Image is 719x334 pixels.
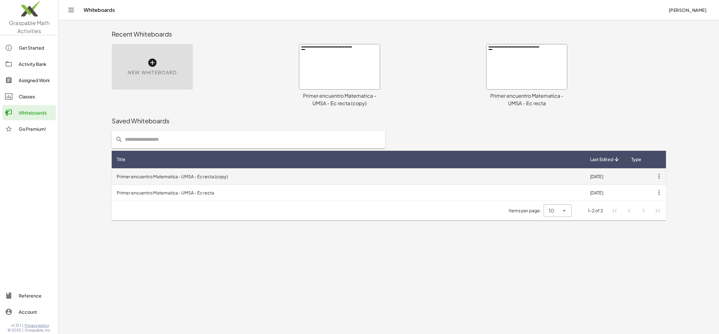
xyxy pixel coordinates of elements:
nav: Pagination Navigation [608,204,665,218]
span: | [22,323,23,328]
div: Go Premium! [19,125,53,133]
a: Reference [2,288,56,303]
span: 10 [549,207,554,214]
span: © 2025 [7,328,21,333]
span: Title [117,156,125,163]
span: Type [631,156,641,163]
span: Graspable, Inc. [25,328,51,333]
div: Get Started [19,44,53,52]
td: Primer encuentro Matematica - UMSA - Ec recta [112,184,585,201]
a: Activity Bank [2,56,56,71]
span: [PERSON_NAME] [668,7,707,13]
i: prepended action [115,136,123,143]
a: Assigned Work [2,73,56,88]
div: Account [19,308,53,316]
a: Classes [2,89,56,104]
button: [PERSON_NAME] [663,4,712,16]
td: [DATE] [585,168,625,184]
span: Items per page: [509,207,544,214]
span: New Whiteboard [128,69,177,76]
span: v1.31.1 [11,323,21,328]
span: | [22,328,23,333]
span: Graspable Math Activities [9,19,50,34]
td: Primer encuentro Matematica - UMSA - Ec recta (copy) [112,168,585,184]
button: Toggle navigation [66,5,76,15]
td: [DATE] [585,184,625,201]
div: Primer encuentro Matematica - UMSA - Ec recta [486,92,567,107]
div: Assigned Work [19,76,53,84]
div: Reference [19,292,53,299]
div: Recent Whiteboards [112,30,666,38]
div: Primer encuentro Matematica - UMSA - Ec recta (copy) [299,92,380,107]
div: Saved Whiteboards [112,116,666,125]
a: Get Started [2,40,56,55]
a: Whiteboards [2,105,56,120]
div: Activity Bank [19,60,53,68]
span: Last Edited [590,156,613,163]
div: Whiteboards [19,109,53,116]
div: 1-2 of 2 [588,207,603,214]
a: Privacy policy [25,323,51,328]
div: Classes [19,93,53,100]
a: Account [2,304,56,319]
